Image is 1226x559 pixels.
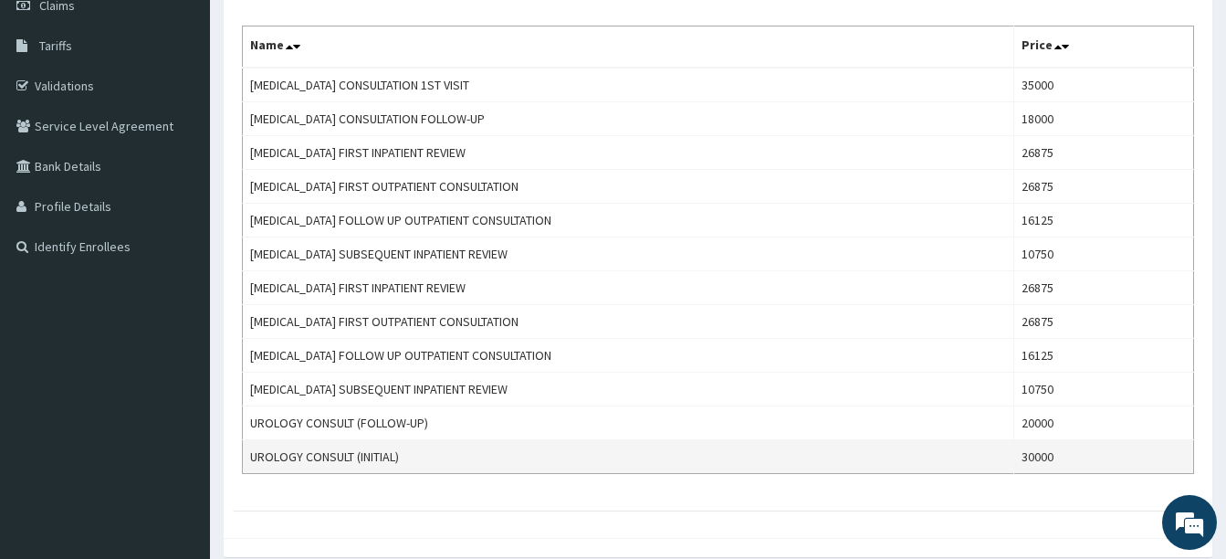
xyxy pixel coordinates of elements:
[1013,373,1193,406] td: 10750
[243,305,1014,339] td: [MEDICAL_DATA] FIRST OUTPATIENT CONSULTATION
[1013,136,1193,170] td: 26875
[1013,204,1193,237] td: 16125
[243,204,1014,237] td: [MEDICAL_DATA] FOLLOW UP OUTPATIENT CONSULTATION
[243,271,1014,305] td: [MEDICAL_DATA] FIRST INPATIENT REVIEW
[9,368,348,432] textarea: Type your message and hit 'Enter'
[1013,26,1193,69] th: Price
[243,406,1014,440] td: UROLOGY CONSULT (FOLLOW-UP)
[1013,406,1193,440] td: 20000
[243,440,1014,474] td: UROLOGY CONSULT (INITIAL)
[243,237,1014,271] td: [MEDICAL_DATA] SUBSEQUENT INPATIENT REVIEW
[243,373,1014,406] td: [MEDICAL_DATA] SUBSEQUENT INPATIENT REVIEW
[243,26,1014,69] th: Name
[1013,237,1193,271] td: 10750
[243,102,1014,136] td: [MEDICAL_DATA] CONSULTATION FOLLOW-UP
[1013,440,1193,474] td: 30000
[39,37,72,54] span: Tariffs
[299,9,343,53] div: Minimize live chat window
[1013,305,1193,339] td: 26875
[34,91,74,137] img: d_794563401_company_1708531726252_794563401
[1013,102,1193,136] td: 18000
[243,136,1014,170] td: [MEDICAL_DATA] FIRST INPATIENT REVIEW
[1013,68,1193,102] td: 35000
[1013,271,1193,305] td: 26875
[243,170,1014,204] td: [MEDICAL_DATA] FIRST OUTPATIENT CONSULTATION
[1013,170,1193,204] td: 26875
[243,68,1014,102] td: [MEDICAL_DATA] CONSULTATION 1ST VISIT
[95,102,307,126] div: Chat with us now
[243,339,1014,373] td: [MEDICAL_DATA] FOLLOW UP OUTPATIENT CONSULTATION
[106,164,252,349] span: We're online!
[1013,339,1193,373] td: 16125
